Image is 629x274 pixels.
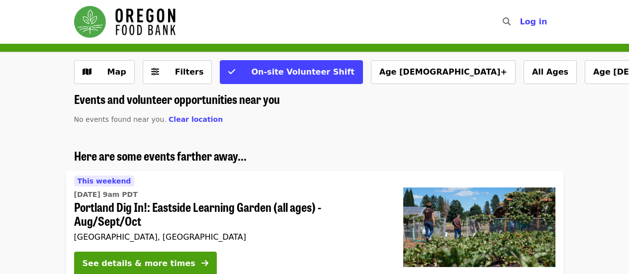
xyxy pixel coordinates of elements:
[251,67,354,77] span: On-site Volunteer Shift
[74,200,387,229] span: Portland Dig In!: Eastside Learning Garden (all ages) - Aug/Sept/Oct
[169,115,223,123] span: Clear location
[201,259,208,268] i: arrow-right icon
[175,67,204,77] span: Filters
[74,232,387,242] div: [GEOGRAPHIC_DATA], [GEOGRAPHIC_DATA]
[74,147,247,164] span: Here are some events farther away...
[169,114,223,125] button: Clear location
[78,177,131,185] span: This weekend
[371,60,516,84] button: Age [DEMOGRAPHIC_DATA]+
[524,60,577,84] button: All Ages
[74,90,280,107] span: Events and volunteer opportunities near you
[107,67,126,77] span: Map
[403,187,555,267] img: Portland Dig In!: Eastside Learning Garden (all ages) - Aug/Sept/Oct organized by Oregon Food Bank
[517,10,525,34] input: Search
[520,17,547,26] span: Log in
[143,60,212,84] button: Filters (0 selected)
[74,189,138,200] time: [DATE] 9am PDT
[228,67,235,77] i: check icon
[74,6,176,38] img: Oregon Food Bank - Home
[512,12,555,32] button: Log in
[83,258,195,270] div: See details & more times
[83,67,91,77] i: map icon
[74,115,167,123] span: No events found near you.
[151,67,159,77] i: sliders-h icon
[220,60,362,84] button: On-site Volunteer Shift
[503,17,511,26] i: search icon
[74,60,135,84] button: Show map view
